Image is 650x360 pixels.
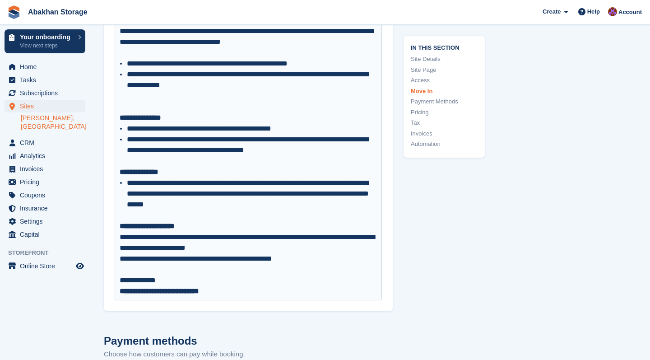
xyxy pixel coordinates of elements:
[5,228,85,241] a: menu
[411,86,478,95] a: Move In
[20,163,74,175] span: Invoices
[20,34,74,40] p: Your onboarding
[608,7,617,16] img: William Abakhan
[20,74,74,86] span: Tasks
[543,7,561,16] span: Create
[5,260,85,272] a: menu
[5,202,85,215] a: menu
[20,136,74,149] span: CRM
[20,176,74,188] span: Pricing
[411,65,478,74] a: Site Page
[411,129,478,138] a: Invoices
[20,228,74,241] span: Capital
[5,29,85,53] a: Your onboarding View next steps
[20,87,74,99] span: Subscriptions
[8,248,90,257] span: Storefront
[74,261,85,271] a: Preview store
[5,87,85,99] a: menu
[5,150,85,162] a: menu
[20,260,74,272] span: Online Store
[411,140,478,149] a: Automation
[20,100,74,112] span: Sites
[20,42,74,50] p: View next steps
[5,163,85,175] a: menu
[7,5,21,19] img: stora-icon-8386f47178a22dfd0bd8f6a31ec36ba5ce8667c1dd55bd0f319d3a0aa187defe.svg
[411,108,478,117] a: Pricing
[411,97,478,106] a: Payment Methods
[411,118,478,127] a: Tax
[20,61,74,73] span: Home
[21,114,85,131] a: [PERSON_NAME], [GEOGRAPHIC_DATA]
[20,189,74,201] span: Coupons
[5,136,85,149] a: menu
[5,215,85,228] a: menu
[20,215,74,228] span: Settings
[20,150,74,162] span: Analytics
[104,333,393,349] h2: Payment methods
[411,42,478,51] span: In this section
[587,7,600,16] span: Help
[5,189,85,201] a: menu
[5,61,85,73] a: menu
[20,202,74,215] span: Insurance
[104,349,393,360] p: Choose how customers can pay while booking.
[618,8,642,17] span: Account
[24,5,91,19] a: Abakhan Storage
[5,176,85,188] a: menu
[411,76,478,85] a: Access
[411,55,478,64] a: Site Details
[5,100,85,112] a: menu
[5,74,85,86] a: menu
